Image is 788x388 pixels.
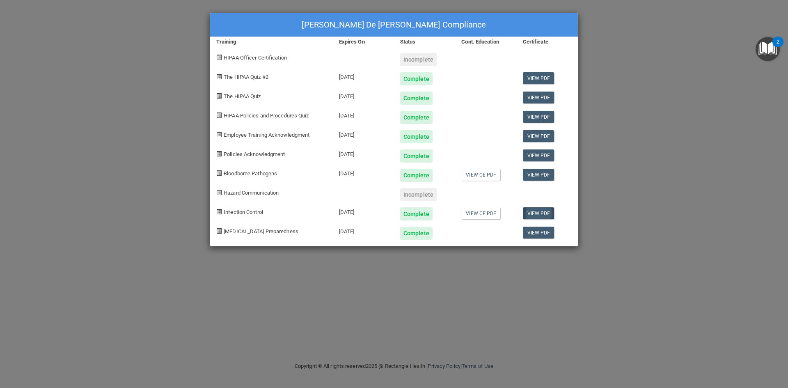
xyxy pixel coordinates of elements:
a: View PDF [523,72,554,84]
a: View PDF [523,111,554,123]
div: Expires On [333,37,394,47]
div: [DATE] [333,143,394,163]
span: HIPAA Policies and Procedures Quiz [224,112,309,119]
div: [DATE] [333,66,394,85]
span: The HIPAA Quiz #2 [224,74,268,80]
span: Bloodborne Pathogens [224,170,277,177]
div: Complete [400,169,433,182]
div: [DATE] [333,124,394,143]
div: Complete [400,207,433,220]
a: View PDF [523,149,554,161]
div: Complete [400,111,433,124]
div: [PERSON_NAME] De [PERSON_NAME] Compliance [210,13,578,37]
span: Policies Acknowledgment [224,151,285,157]
a: View PDF [523,227,554,239]
span: HIPAA Officer Certification [224,55,287,61]
div: [DATE] [333,163,394,182]
div: Incomplete [400,53,437,66]
div: Complete [400,72,433,85]
span: The HIPAA Quiz [224,93,261,99]
button: Open Resource Center, 2 new notifications [756,37,780,61]
div: Complete [400,92,433,105]
span: Employee Training Acknowledgment [224,132,309,138]
a: View PDF [523,130,554,142]
div: Training [210,37,333,47]
div: Certificate [517,37,578,47]
a: View CE PDF [461,169,500,181]
span: [MEDICAL_DATA] Preparedness [224,228,298,234]
div: Cont. Education [455,37,516,47]
div: Complete [400,130,433,143]
a: View PDF [523,92,554,103]
div: [DATE] [333,85,394,105]
div: Incomplete [400,188,437,201]
span: Hazard Communication [224,190,279,196]
div: [DATE] [333,201,394,220]
div: [DATE] [333,220,394,240]
div: [DATE] [333,105,394,124]
div: Status [394,37,455,47]
a: View CE PDF [461,207,500,219]
div: Complete [400,227,433,240]
div: Complete [400,149,433,163]
span: Infection Control [224,209,263,215]
a: View PDF [523,207,554,219]
a: View PDF [523,169,554,181]
div: 2 [777,42,779,53]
